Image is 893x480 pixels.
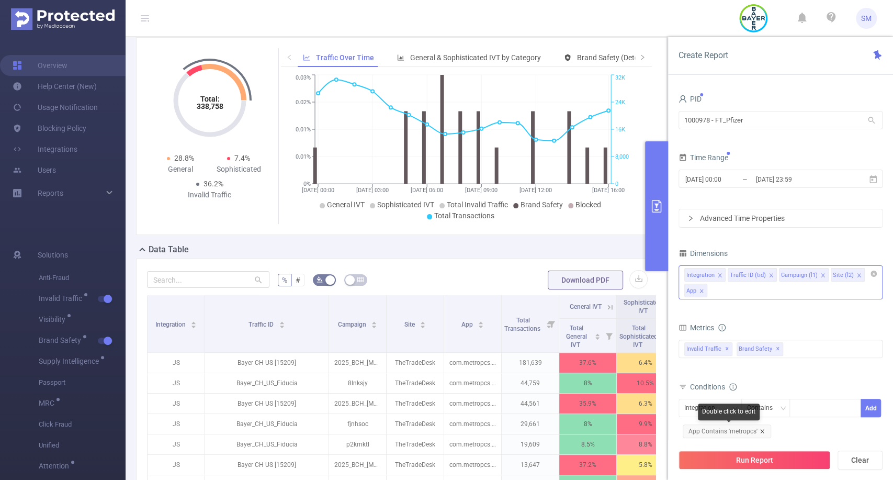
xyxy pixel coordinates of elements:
div: Site (l2) [833,269,854,282]
tspan: 0.01% [296,126,311,133]
span: Conditions [690,383,737,391]
p: com.metropcs.metrozone [444,353,501,373]
p: Bayer CH US [15209] [205,353,329,373]
span: Total Transactions [504,317,542,332]
div: General [151,164,210,175]
p: JS [148,373,205,393]
p: 10.5% [617,373,674,393]
p: TheTradeDesk [387,414,444,434]
a: Integrations [13,139,77,160]
button: Add [861,399,881,417]
span: Blocked [575,200,601,209]
p: 35.9% [559,394,616,414]
p: TheTradeDesk [387,394,444,414]
span: Invalid Traffic [39,295,86,302]
span: Integration [155,321,187,328]
div: App [686,284,696,298]
button: Run Report [679,451,830,470]
a: Users [13,160,56,181]
i: Filter menu [602,319,616,352]
span: Site [404,321,416,328]
tspan: 16K [615,126,625,133]
tspan: [DATE] 12:00 [520,187,552,194]
img: Protected Media [11,8,115,30]
p: p2kmktl [329,434,386,454]
i: icon: caret-up [191,320,197,323]
i: icon: close [699,288,704,295]
p: Bayer_CH_US_Fiducia [205,434,329,454]
li: Campaign (l1) [779,268,829,282]
p: TheTradeDesk [387,373,444,393]
i: icon: caret-down [279,324,285,327]
i: icon: caret-down [420,324,426,327]
span: Dimensions [679,249,728,258]
a: Usage Notification [13,97,98,118]
p: 44,561 [502,394,559,414]
p: fjnhsoc [329,414,386,434]
p: com.metropcs.metrozone [444,455,501,475]
a: Overview [13,55,67,76]
tspan: 0.03% [296,75,311,82]
span: Traffic ID [248,321,275,328]
div: Traffic ID (tid) [730,269,766,282]
span: General IVT [327,200,365,209]
div: Integration [686,269,715,282]
span: Reports [38,189,63,197]
span: Time Range [679,153,728,162]
div: Sort [420,320,426,326]
span: Brand Safety [39,337,85,344]
a: Help Center (New) [13,76,97,97]
input: End date [755,172,840,186]
div: Sort [478,320,484,326]
li: Traffic ID (tid) [728,268,777,282]
i: icon: caret-up [478,320,484,323]
i: icon: caret-up [595,332,601,335]
i: icon: right [639,54,646,60]
i: icon: info-circle [729,383,737,390]
span: Metrics [679,323,714,332]
i: icon: close [820,273,826,279]
div: Double click to edit [698,404,760,420]
span: App [461,321,474,328]
p: 8.5% [559,434,616,454]
span: Traffic Over Time [316,53,374,62]
p: 8lnksjy [329,373,386,393]
i: icon: line-chart [303,54,310,61]
i: icon: caret-up [279,320,285,323]
input: Search... [147,271,269,288]
p: 13,647 [502,455,559,475]
p: com.metropcs.metrozone [444,434,501,454]
div: Sort [190,320,197,326]
i: icon: close [717,273,722,279]
i: icon: bg-colors [316,276,323,283]
span: 7.4% [234,154,250,162]
i: icon: right [687,215,694,221]
tspan: 338,758 [196,102,223,110]
i: icon: bar-chart [397,54,404,61]
p: Bayer_CH_US_Fiducia [205,373,329,393]
div: Sort [371,320,377,326]
p: JS [148,414,205,434]
p: com.metropcs.metrozone [444,414,501,434]
span: Total Invalid Traffic [447,200,508,209]
p: 8% [559,373,616,393]
p: 8.8% [617,434,674,454]
button: Download PDF [548,271,623,289]
span: 28.8% [174,154,194,162]
div: icon: rightAdvanced Time Properties [679,209,882,227]
p: Bayer CH US [15209] [205,394,329,414]
span: Total General IVT [566,325,587,349]
span: Passport [39,372,126,393]
div: Sort [279,320,285,326]
p: TheTradeDesk [387,455,444,475]
span: Unified [39,435,126,456]
tspan: [DATE] 09:00 [465,187,498,194]
span: Click Fraud [39,414,126,435]
i: Filter menu [544,295,559,352]
span: # [296,276,300,284]
i: icon: user [679,95,687,103]
i: icon: down [780,405,786,412]
div: Invalid Traffic [180,189,239,200]
i: icon: left [286,54,292,60]
i: icon: caret-up [420,320,426,323]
